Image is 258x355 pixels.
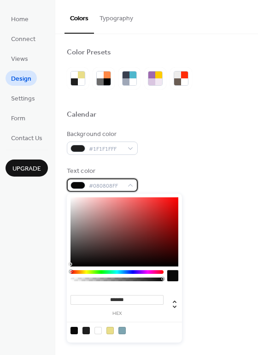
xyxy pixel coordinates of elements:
span: Home [11,15,29,24]
a: Contact Us [6,130,48,145]
div: Text color [67,166,136,176]
a: Home [6,11,34,26]
span: #1F1F1FFF [89,144,123,154]
div: rgb(31, 31, 31) [82,327,90,334]
div: Background color [67,130,136,139]
a: Connect [6,31,41,46]
div: rgb(255, 255, 255) [94,327,102,334]
span: Upgrade [12,164,41,174]
a: Views [6,51,34,66]
span: Views [11,54,28,64]
a: Form [6,110,31,125]
a: Settings [6,90,41,106]
div: Color Presets [67,48,111,58]
span: Settings [11,94,35,104]
span: Form [11,114,25,124]
button: Upgrade [6,160,48,177]
span: Connect [11,35,35,44]
label: hex [70,311,164,316]
span: #080808FF [89,181,123,191]
div: Calendar [67,110,96,120]
div: rgb(125, 165, 177) [118,327,126,334]
span: Design [11,74,31,84]
span: Contact Us [11,134,42,143]
div: rgb(8, 8, 8) [70,327,78,334]
div: rgb(233, 222, 137) [106,327,114,334]
a: Design [6,71,37,86]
